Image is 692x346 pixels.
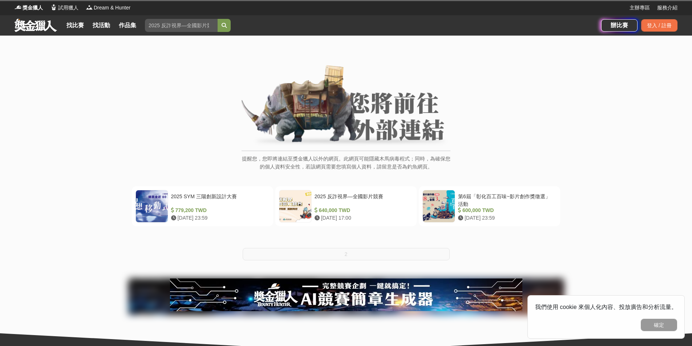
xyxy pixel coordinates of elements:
div: [DATE] 17:00 [315,214,410,222]
div: 第6屆「彰化百工百味~影片創作獎徵選」活動 [458,193,554,207]
div: 640,000 TWD [315,207,410,214]
span: Dream & Hunter [94,4,130,12]
div: 600,000 TWD [458,207,554,214]
div: 2025 SYM 三陽創新設計大賽 [171,193,267,207]
div: 2025 反詐視界—全國影片競賽 [315,193,410,207]
p: 提醒您，您即將連結至獎金獵人以外的網頁。此網頁可能隱藏木馬病毒程式；同時，為確保您的個人資料安全性，若該網頁需要您填寫個人資料，請留意是否為釣魚網頁。 [242,155,450,178]
span: 我們使用 cookie 來個人化內容、投放廣告和分析流量。 [535,304,677,310]
img: Logo [50,4,57,11]
span: 獎金獵人 [23,4,43,12]
a: Logo獎金獵人 [15,4,43,12]
a: LogoDream & Hunter [86,4,130,12]
a: 作品集 [116,20,139,30]
div: 779,200 TWD [171,207,267,214]
img: e66c81bb-b616-479f-8cf1-2a61d99b1888.jpg [170,278,522,311]
div: [DATE] 23:59 [171,214,267,222]
a: Logo試用獵人 [50,4,78,12]
a: 辦比賽 [601,19,638,32]
div: 登入 / 註冊 [641,19,677,32]
span: 試用獵人 [58,4,78,12]
a: 主辦專區 [630,4,650,12]
a: 2025 SYM 三陽創新設計大賽 779,200 TWD [DATE] 23:59 [132,186,273,226]
img: External Link Banner [242,65,450,147]
a: 第6屆「彰化百工百味~影片創作獎徵選」活動 600,000 TWD [DATE] 23:59 [419,186,560,226]
a: 2025 反詐視界—全國影片競賽 640,000 TWD [DATE] 17:00 [275,186,417,226]
a: 找活動 [90,20,113,30]
img: Logo [15,4,22,11]
div: [DATE] 23:59 [458,214,554,222]
a: 找比賽 [64,20,87,30]
img: Logo [86,4,93,11]
input: 2025 反詐視界—全國影片競賽 [145,19,218,32]
button: 確定 [641,319,677,331]
a: 服務介紹 [657,4,677,12]
button: 2 [243,248,450,260]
